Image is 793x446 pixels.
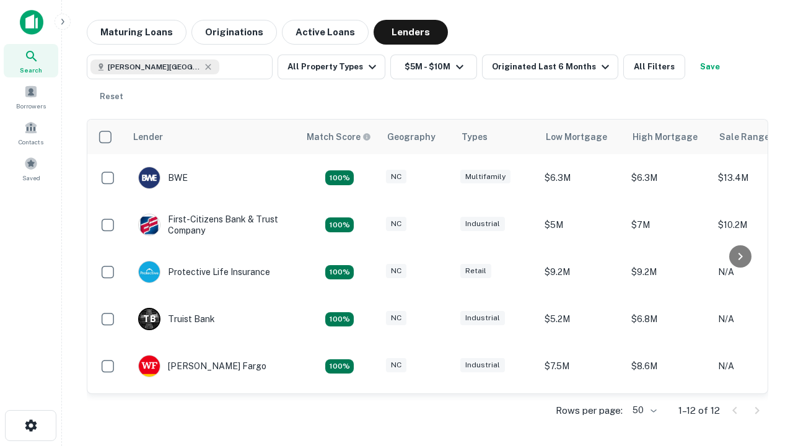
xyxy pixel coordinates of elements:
div: Originated Last 6 Months [492,59,613,74]
div: Geography [387,129,436,144]
button: $5M - $10M [390,55,477,79]
div: Matching Properties: 2, hasApolloMatch: undefined [325,265,354,280]
td: $6.3M [538,154,625,201]
div: NC [386,217,406,231]
div: Protective Life Insurance [138,261,270,283]
div: Capitalize uses an advanced AI algorithm to match your search with the best lender. The match sco... [307,130,371,144]
div: Multifamily [460,170,510,184]
td: $5.2M [538,295,625,343]
img: picture [139,167,160,188]
td: $7M [625,201,712,248]
td: $6.8M [625,295,712,343]
img: picture [139,261,160,282]
td: $5M [538,201,625,248]
div: Matching Properties: 2, hasApolloMatch: undefined [325,170,354,185]
div: Truist Bank [138,308,215,330]
div: NC [386,311,406,325]
button: Reset [92,84,131,109]
td: $7.5M [538,343,625,390]
iframe: Chat Widget [731,307,793,367]
img: capitalize-icon.png [20,10,43,35]
div: Low Mortgage [546,129,607,144]
div: Matching Properties: 3, hasApolloMatch: undefined [325,312,354,327]
div: 50 [628,401,659,419]
button: Originations [191,20,277,45]
img: picture [139,214,160,235]
span: Saved [22,173,40,183]
a: Saved [4,152,58,185]
img: picture [139,356,160,377]
span: Contacts [19,137,43,147]
h6: Match Score [307,130,369,144]
div: Industrial [460,358,505,372]
td: $8.6M [625,343,712,390]
div: Types [462,129,488,144]
div: Matching Properties: 2, hasApolloMatch: undefined [325,217,354,232]
a: Borrowers [4,80,58,113]
th: Geography [380,120,454,154]
div: BWE [138,167,188,189]
td: $9.2M [538,248,625,295]
span: Search [20,65,42,75]
th: Lender [126,120,299,154]
div: High Mortgage [633,129,698,144]
span: [PERSON_NAME][GEOGRAPHIC_DATA], [GEOGRAPHIC_DATA] [108,61,201,72]
button: All Property Types [278,55,385,79]
a: Contacts [4,116,58,149]
th: Capitalize uses an advanced AI algorithm to match your search with the best lender. The match sco... [299,120,380,154]
td: $9.2M [625,248,712,295]
button: Lenders [374,20,448,45]
div: NC [386,170,406,184]
p: T B [143,313,156,326]
div: Retail [460,264,491,278]
button: Active Loans [282,20,369,45]
div: Matching Properties: 2, hasApolloMatch: undefined [325,359,354,374]
div: Industrial [460,311,505,325]
div: Industrial [460,217,505,231]
div: NC [386,264,406,278]
button: Maturing Loans [87,20,186,45]
th: Types [454,120,538,154]
div: NC [386,358,406,372]
td: $8.8M [625,390,712,437]
div: [PERSON_NAME] Fargo [138,355,266,377]
span: Borrowers [16,101,46,111]
td: $6.3M [625,154,712,201]
p: Rows per page: [556,403,623,418]
p: 1–12 of 12 [678,403,720,418]
button: Originated Last 6 Months [482,55,618,79]
button: All Filters [623,55,685,79]
button: Save your search to get updates of matches that match your search criteria. [690,55,730,79]
div: First-citizens Bank & Trust Company [138,214,287,236]
th: High Mortgage [625,120,712,154]
div: Lender [133,129,163,144]
a: Search [4,44,58,77]
th: Low Mortgage [538,120,625,154]
td: $8.8M [538,390,625,437]
div: Sale Range [719,129,769,144]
